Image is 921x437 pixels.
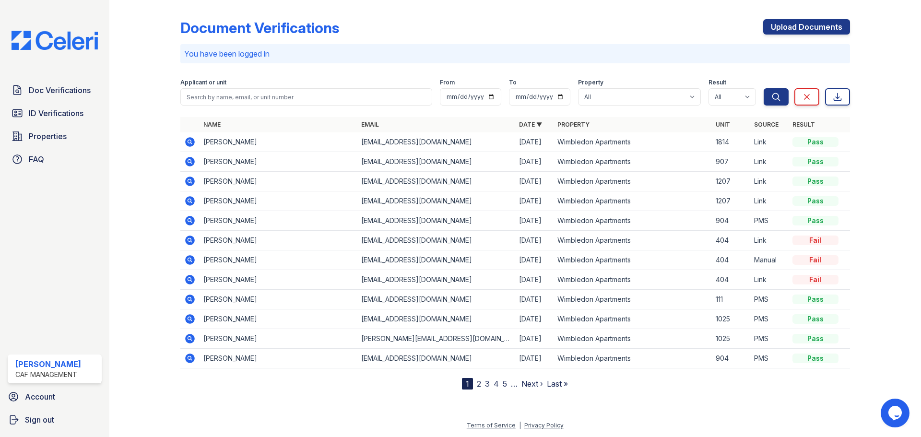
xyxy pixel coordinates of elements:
td: [DATE] [515,172,554,191]
td: Wimbledon Apartments [554,270,711,290]
label: To [509,79,517,86]
td: Wimbledon Apartments [554,211,711,231]
p: You have been logged in [184,48,846,59]
a: Sign out [4,410,106,429]
td: 404 [712,250,750,270]
label: Property [578,79,603,86]
td: [EMAIL_ADDRESS][DOMAIN_NAME] [357,250,515,270]
div: Pass [792,314,838,324]
div: Fail [792,236,838,245]
a: Unit [716,121,730,128]
div: | [519,422,521,429]
td: Wimbledon Apartments [554,172,711,191]
label: From [440,79,455,86]
div: [PERSON_NAME] [15,358,81,370]
td: Link [750,270,789,290]
td: [EMAIL_ADDRESS][DOMAIN_NAME] [357,270,515,290]
td: [PERSON_NAME][EMAIL_ADDRESS][DOMAIN_NAME] [357,329,515,349]
td: [PERSON_NAME] [200,250,357,270]
td: Wimbledon Apartments [554,152,711,172]
td: Wimbledon Apartments [554,132,711,152]
td: [EMAIL_ADDRESS][DOMAIN_NAME] [357,290,515,309]
td: 1025 [712,309,750,329]
td: [PERSON_NAME] [200,309,357,329]
a: Date ▼ [519,121,542,128]
td: Link [750,132,789,152]
td: 1025 [712,329,750,349]
label: Applicant or unit [180,79,226,86]
div: Pass [792,334,838,343]
a: Source [754,121,779,128]
td: 1814 [712,132,750,152]
a: Properties [8,127,102,146]
td: 1207 [712,172,750,191]
td: [PERSON_NAME] [200,290,357,309]
a: ID Verifications [8,104,102,123]
a: Upload Documents [763,19,850,35]
td: Link [750,231,789,250]
div: Pass [792,196,838,206]
td: [EMAIL_ADDRESS][DOMAIN_NAME] [357,231,515,250]
div: Pass [792,295,838,304]
a: Last » [547,379,568,389]
a: Result [792,121,815,128]
span: ID Verifications [29,107,83,119]
div: 1 [462,378,473,390]
td: PMS [750,290,789,309]
a: 3 [485,379,490,389]
span: Account [25,391,55,402]
label: Result [708,79,726,86]
td: [PERSON_NAME] [200,270,357,290]
td: [DATE] [515,309,554,329]
td: 404 [712,270,750,290]
td: [EMAIL_ADDRESS][DOMAIN_NAME] [357,349,515,368]
td: [PERSON_NAME] [200,349,357,368]
td: [PERSON_NAME] [200,132,357,152]
td: Wimbledon Apartments [554,329,711,349]
td: [DATE] [515,191,554,211]
div: Document Verifications [180,19,339,36]
td: [DATE] [515,132,554,152]
span: … [511,378,518,390]
td: [EMAIL_ADDRESS][DOMAIN_NAME] [357,191,515,211]
a: Terms of Service [467,422,516,429]
td: [PERSON_NAME] [200,191,357,211]
div: Pass [792,177,838,186]
td: [EMAIL_ADDRESS][DOMAIN_NAME] [357,152,515,172]
td: PMS [750,329,789,349]
div: Pass [792,157,838,166]
td: [EMAIL_ADDRESS][DOMAIN_NAME] [357,211,515,231]
img: CE_Logo_Blue-a8612792a0a2168367f1c8372b55b34899dd931a85d93a1a3d3e32e68fde9ad4.png [4,31,106,50]
a: FAQ [8,150,102,169]
td: 111 [712,290,750,309]
td: [PERSON_NAME] [200,231,357,250]
div: Pass [792,216,838,225]
td: Wimbledon Apartments [554,191,711,211]
td: 404 [712,231,750,250]
a: 4 [494,379,499,389]
td: [DATE] [515,152,554,172]
td: Link [750,152,789,172]
iframe: chat widget [881,399,911,427]
td: [DATE] [515,349,554,368]
td: [PERSON_NAME] [200,211,357,231]
a: Next › [521,379,543,389]
span: Properties [29,130,67,142]
td: Wimbledon Apartments [554,309,711,329]
td: [DATE] [515,211,554,231]
td: [EMAIL_ADDRESS][DOMAIN_NAME] [357,172,515,191]
td: [DATE] [515,250,554,270]
td: Link [750,191,789,211]
td: [PERSON_NAME] [200,172,357,191]
td: 1207 [712,191,750,211]
td: [DATE] [515,231,554,250]
div: Pass [792,137,838,147]
td: [EMAIL_ADDRESS][DOMAIN_NAME] [357,309,515,329]
td: Manual [750,250,789,270]
td: 907 [712,152,750,172]
div: Fail [792,255,838,265]
a: Account [4,387,106,406]
td: [PERSON_NAME] [200,152,357,172]
a: Email [361,121,379,128]
td: [PERSON_NAME] [200,329,357,349]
